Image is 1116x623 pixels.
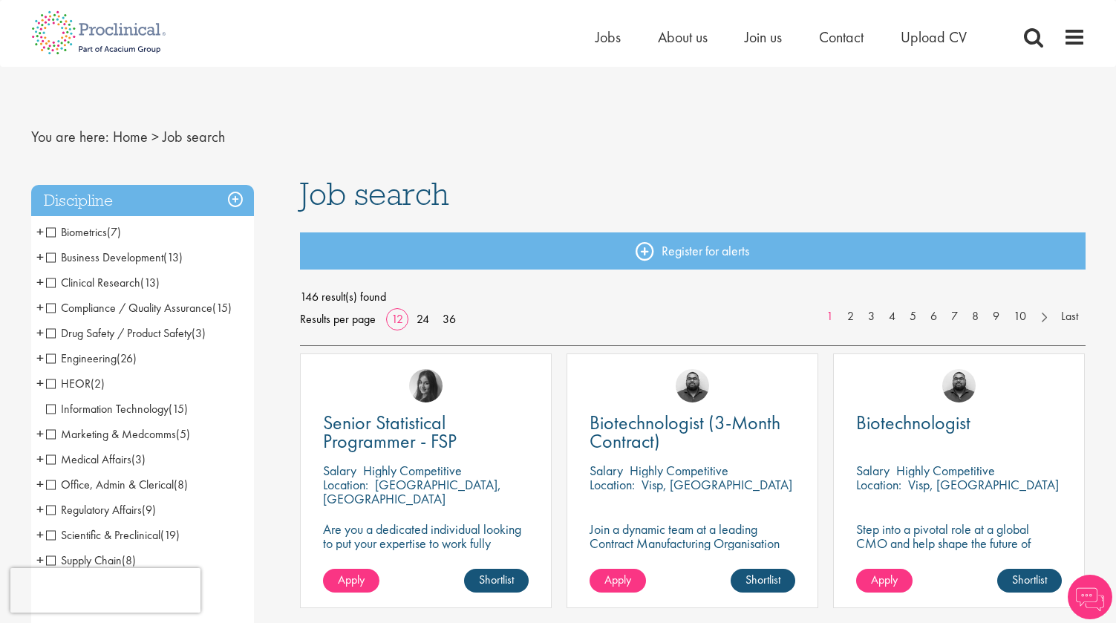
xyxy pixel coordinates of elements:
[856,522,1062,564] p: Step into a pivotal role at a global CMO and help shape the future of healthcare manufacturing.
[630,462,728,479] p: Highly Competitive
[46,552,136,568] span: Supply Chain
[871,572,898,587] span: Apply
[409,369,443,402] img: Heidi Hennigan
[46,350,137,366] span: Engineering
[46,401,188,417] span: Information Technology
[46,527,180,543] span: Scientific & Preclinical
[323,569,379,593] a: Apply
[300,232,1086,270] a: Register for alerts
[46,502,142,518] span: Regulatory Affairs
[323,522,529,564] p: Are you a dedicated individual looking to put your expertise to work fully flexibly in a remote p...
[944,308,965,325] a: 7
[36,498,44,521] span: +
[46,502,156,518] span: Regulatory Affairs
[46,451,146,467] span: Medical Affairs
[604,572,631,587] span: Apply
[881,308,903,325] a: 4
[31,185,254,217] h3: Discipline
[36,423,44,445] span: +
[363,462,462,479] p: Highly Competitive
[46,451,131,467] span: Medical Affairs
[140,275,160,290] span: (13)
[36,372,44,394] span: +
[46,477,174,492] span: Office, Admin & Clerical
[300,308,376,330] span: Results per page
[36,246,44,268] span: +
[338,572,365,587] span: Apply
[131,451,146,467] span: (3)
[46,376,91,391] span: HEOR
[590,569,646,593] a: Apply
[590,410,780,454] span: Biotechnologist (3-Month Contract)
[31,127,109,146] span: You are here:
[163,127,225,146] span: Job search
[300,174,449,214] span: Job search
[590,414,795,451] a: Biotechnologist (3-Month Contract)
[91,376,105,391] span: (2)
[36,347,44,369] span: +
[861,308,882,325] a: 3
[46,350,117,366] span: Engineering
[46,224,121,240] span: Biometrics
[46,249,183,265] span: Business Development
[856,414,1062,432] a: Biotechnologist
[46,275,160,290] span: Clinical Research
[46,477,188,492] span: Office, Admin & Clerical
[117,350,137,366] span: (26)
[174,477,188,492] span: (8)
[36,322,44,344] span: +
[142,502,156,518] span: (9)
[46,249,163,265] span: Business Development
[151,127,159,146] span: >
[160,527,180,543] span: (19)
[46,376,105,391] span: HEOR
[411,311,434,327] a: 24
[10,568,200,613] iframe: reCAPTCHA
[36,221,44,243] span: +
[856,462,890,479] span: Salary
[212,300,232,316] span: (15)
[46,426,176,442] span: Marketing & Medcomms
[46,275,140,290] span: Clinical Research
[323,476,368,493] span: Location:
[46,325,192,341] span: Drug Safety / Product Safety
[107,224,121,240] span: (7)
[590,522,795,593] p: Join a dynamic team at a leading Contract Manufacturing Organisation (CMO) and contribute to grou...
[46,224,107,240] span: Biometrics
[323,414,529,451] a: Senior Statistical Programmer - FSP
[46,300,212,316] span: Compliance / Quality Assurance
[942,369,976,402] img: Ashley Bennett
[896,462,995,479] p: Highly Competitive
[36,271,44,293] span: +
[856,569,913,593] a: Apply
[46,552,122,568] span: Supply Chain
[985,308,1007,325] a: 9
[658,27,708,47] a: About us
[46,325,206,341] span: Drug Safety / Product Safety
[36,549,44,571] span: +
[908,476,1059,493] p: Visp, [GEOGRAPHIC_DATA]
[46,300,232,316] span: Compliance / Quality Assurance
[902,308,924,325] a: 5
[122,552,136,568] span: (8)
[590,462,623,479] span: Salary
[819,27,864,47] a: Contact
[437,311,461,327] a: 36
[901,27,967,47] a: Upload CV
[300,286,1086,308] span: 146 result(s) found
[1068,575,1112,619] img: Chatbot
[323,476,501,507] p: [GEOGRAPHIC_DATA], [GEOGRAPHIC_DATA]
[840,308,861,325] a: 2
[745,27,782,47] span: Join us
[731,569,795,593] a: Shortlist
[1006,308,1034,325] a: 10
[642,476,792,493] p: Visp, [GEOGRAPHIC_DATA]
[676,369,709,402] img: Ashley Bennett
[965,308,986,325] a: 8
